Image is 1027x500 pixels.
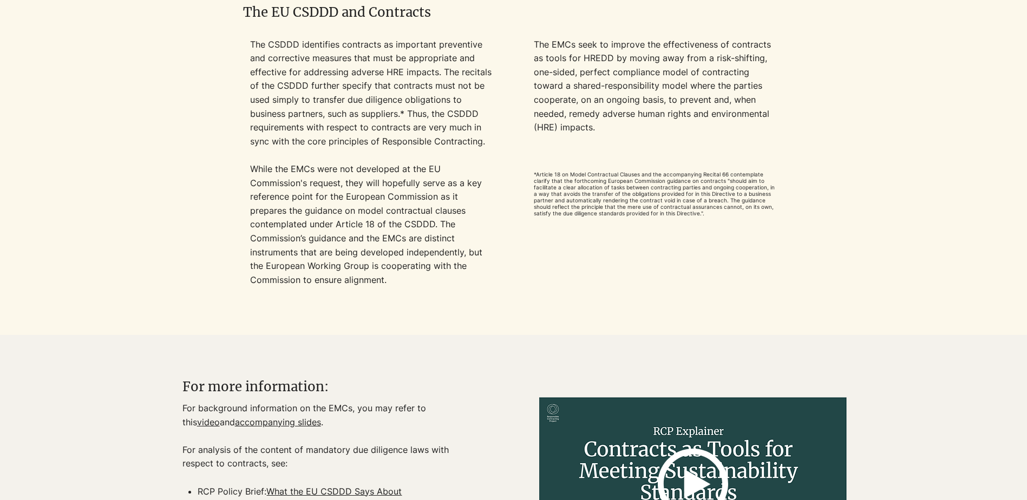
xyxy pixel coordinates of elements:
h2: The EU CSDDD and Contracts [243,3,784,22]
a: video [197,417,220,427]
p: ​For background information on the EMCs, you may refer to this and . [182,402,476,429]
p: While the EMCs were not developed at the EU Commission's request,​ they will hopefully serve as a... [250,162,493,315]
p: For analysis of the content of mandatory due diligence laws with respect to contracts, see: [182,443,476,485]
span: *Article 18 on Model Contractual Clauses and the accompanying Recital 66 contemplate clarify that... [534,171,775,216]
p: The CSDDD identifies contracts as important preventive and corrective measures that must be appro... [250,38,493,149]
a: accompanying slides [235,417,321,427]
span: For more information: [182,378,329,395]
p: The EMCs seek to improve the effectiveness of contracts as tools for HREDD by moving away from a ... [534,38,777,135]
